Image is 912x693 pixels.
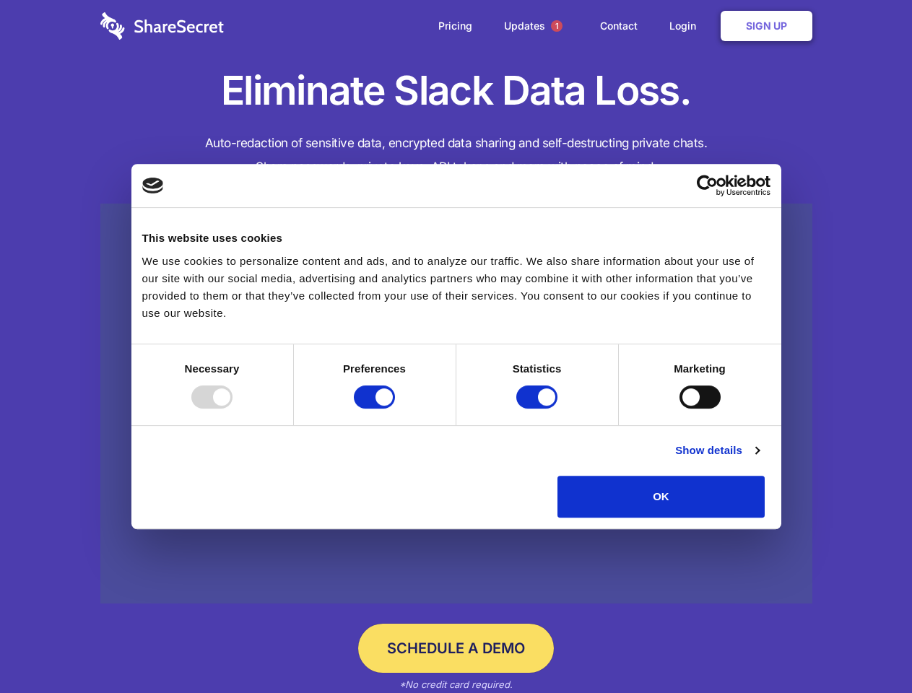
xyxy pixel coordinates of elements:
h1: Eliminate Slack Data Loss. [100,65,812,117]
h4: Auto-redaction of sensitive data, encrypted data sharing and self-destructing private chats. Shar... [100,131,812,179]
strong: Preferences [343,362,406,375]
a: Schedule a Demo [358,624,554,673]
a: Wistia video thumbnail [100,204,812,604]
img: logo [142,178,164,193]
strong: Marketing [674,362,726,375]
span: 1 [551,20,563,32]
button: OK [557,476,765,518]
a: Login [655,4,718,48]
a: Contact [586,4,652,48]
a: Show details [675,442,759,459]
strong: Statistics [513,362,562,375]
div: This website uses cookies [142,230,770,247]
img: logo-wordmark-white-trans-d4663122ce5f474addd5e946df7df03e33cb6a1c49d2221995e7729f52c070b2.svg [100,12,224,40]
a: Usercentrics Cookiebot - opens in a new window [644,175,770,196]
em: *No credit card required. [399,679,513,690]
strong: Necessary [185,362,240,375]
a: Sign Up [721,11,812,41]
a: Pricing [424,4,487,48]
div: We use cookies to personalize content and ads, and to analyze our traffic. We also share informat... [142,253,770,322]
